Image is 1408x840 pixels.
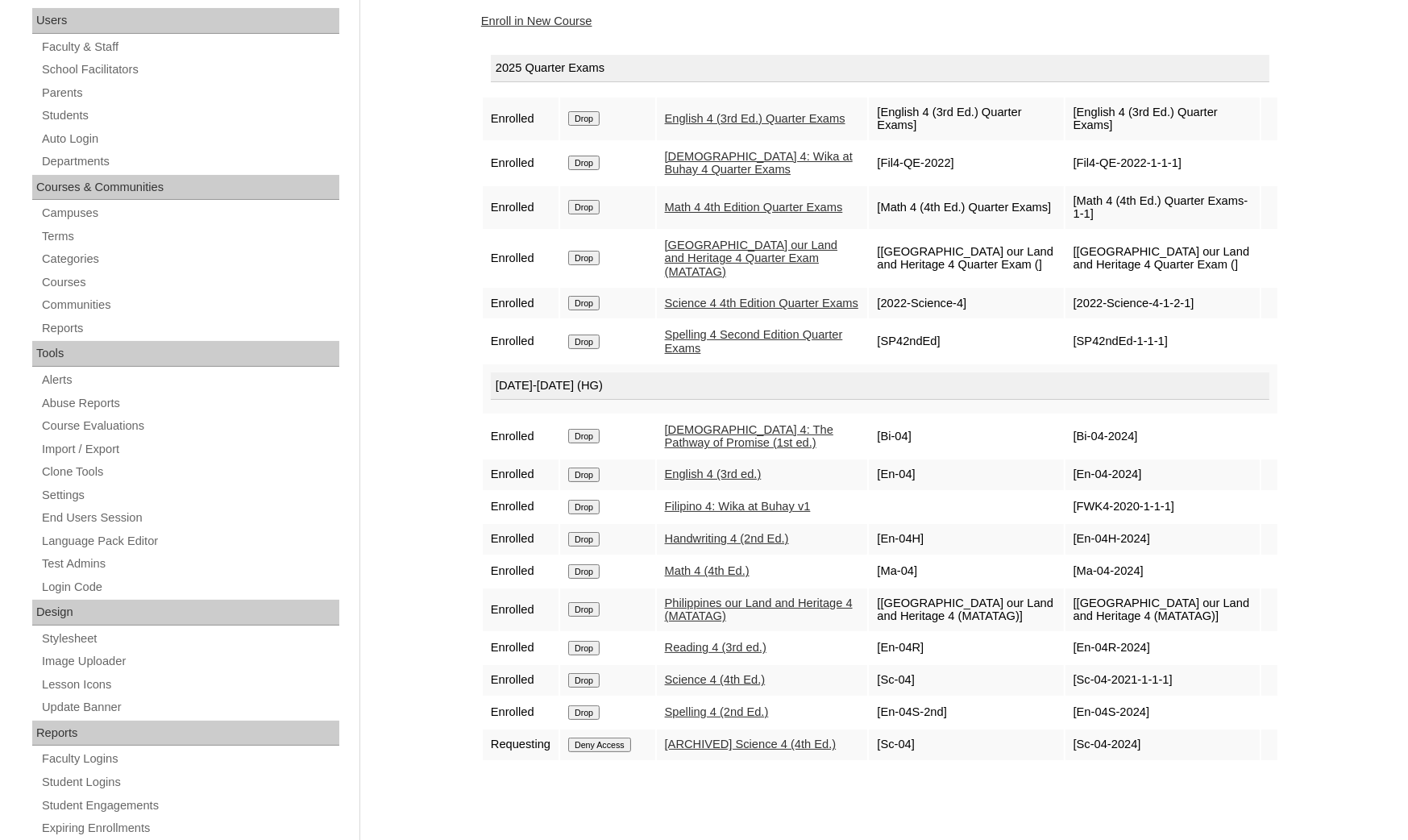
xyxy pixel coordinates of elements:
div: Tools [32,341,339,367]
td: [Math 4 (4th Ed.) Quarter Exams] [869,186,1063,229]
td: [Bi-04] [869,415,1063,458]
input: Drop [568,296,600,310]
a: Science 4 4th Edition Quarter Exams [665,297,858,310]
td: [2022-Science-4-1-2-1] [1065,288,1260,318]
a: Categories [40,249,339,269]
a: Philippines our Land and Heritage 4 (MATATAG) [665,597,853,623]
a: Alerts [40,370,339,390]
a: Departments [40,152,339,172]
a: Terms [40,227,339,247]
td: [Fil4-QE-2022-1-1-1] [1065,142,1260,185]
a: Math 4 (4th Ed.) [665,564,750,577]
input: Drop [568,156,600,170]
td: [Sc-04] [869,665,1063,696]
a: [DEMOGRAPHIC_DATA] 4: Wika at Buhay 4 Quarter Exams [665,150,853,177]
div: Reports [32,721,339,746]
td: [Ma-04] [869,556,1063,587]
div: Design [32,600,339,626]
input: Drop [568,602,600,617]
a: [ARCHIVED] Science 4 (4th Ed.) [665,738,837,751]
a: Update Banner [40,697,339,717]
td: [Math 4 (4th Ed.) Quarter Exams-1-1] [1065,186,1260,229]
td: Enrolled [483,556,559,587]
td: [English 4 (3rd Ed.) Quarter Exams] [869,98,1063,140]
td: Enrolled [483,142,559,185]
a: [DEMOGRAPHIC_DATA] 4: The Pathway of Promise (1st ed.) [665,423,833,450]
a: Expiring Enrollments [40,818,339,838]
a: Science 4 (4th Ed.) [665,673,766,686]
td: Enrolled [483,186,559,229]
input: Drop [568,673,600,688]
div: Courses & Communities [32,175,339,201]
a: Reports [40,318,339,339]
a: School Facilitators [40,60,339,80]
a: Faculty & Staff [40,37,339,57]
input: Drop [568,705,600,720]
input: Drop [568,468,600,482]
a: Student Engagements [40,796,339,816]
a: Students [40,106,339,126]
td: [Sc-04] [869,730,1063,760]
a: Login Code [40,577,339,597]
td: [[GEOGRAPHIC_DATA] our Land and Heritage 4 Quarter Exam (] [869,231,1063,287]
td: Enrolled [483,665,559,696]
div: 2025 Quarter Exams [491,55,1269,82]
a: Image Uploader [40,651,339,672]
td: [En-04H-2024] [1065,524,1260,555]
a: Spelling 4 Second Edition Quarter Exams [665,328,843,355]
td: Enrolled [483,415,559,458]
div: [DATE]-[DATE] (HG) [491,372,1269,400]
td: Requesting [483,730,559,760]
td: [[GEOGRAPHIC_DATA] our Land and Heritage 4 Quarter Exam (] [1065,231,1260,287]
td: Enrolled [483,288,559,318]
td: Enrolled [483,231,559,287]
a: Enroll in New Course [481,15,592,27]
a: English 4 (3rd ed.) [665,468,762,480]
a: Settings [40,485,339,505]
td: [English 4 (3rd Ed.) Quarter Exams] [1065,98,1260,140]
a: English 4 (3rd Ed.) Quarter Exams [665,112,845,125]
a: Test Admins [40,554,339,574]
td: [En-04S-2024] [1065,697,1260,728]
td: [Fil4-QE-2022] [869,142,1063,185]
td: [Sc-04-2024] [1065,730,1260,760]
a: Handwriting 4 (2nd Ed.) [665,532,789,545]
a: Course Evaluations [40,416,339,436]
input: Drop [568,641,600,655]
a: Language Pack Editor [40,531,339,551]
td: Enrolled [483,633,559,663]
a: Campuses [40,203,339,223]
td: [En-04] [869,460,1063,490]
td: [SP42ndEd-1-1-1] [1065,320,1260,363]
a: Auto Login [40,129,339,149]
td: [[GEOGRAPHIC_DATA] our Land and Heritage 4 (MATATAG)] [1065,588,1260,631]
td: Enrolled [483,492,559,522]
td: [SP42ndEd] [869,320,1063,363]
td: [En-04R] [869,633,1063,663]
a: End Users Session [40,508,339,528]
a: Lesson Icons [40,675,339,695]
input: Drop [568,429,600,443]
a: Stylesheet [40,629,339,649]
a: Communities [40,295,339,315]
input: Drop [568,500,600,514]
td: [Ma-04-2024] [1065,556,1260,587]
td: Enrolled [483,524,559,555]
a: Math 4 4th Edition Quarter Exams [665,201,843,214]
a: [GEOGRAPHIC_DATA] our Land and Heritage 4 Quarter Exam (MATATAG) [665,239,838,278]
a: Abuse Reports [40,393,339,414]
td: [En-04-2024] [1065,460,1260,490]
td: [En-04S-2nd] [869,697,1063,728]
a: Spelling 4 (2nd Ed.) [665,705,769,718]
td: [FWK4-2020-1-1-1] [1065,492,1260,522]
a: Faculty Logins [40,749,339,769]
td: [[GEOGRAPHIC_DATA] our Land and Heritage 4 (MATATAG)] [869,588,1063,631]
input: Drop [568,200,600,214]
a: Courses [40,272,339,293]
a: Import / Export [40,439,339,460]
a: Parents [40,83,339,103]
input: Drop [568,111,600,126]
input: Drop [568,335,600,349]
td: [En-04R-2024] [1065,633,1260,663]
input: Drop [568,251,600,265]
